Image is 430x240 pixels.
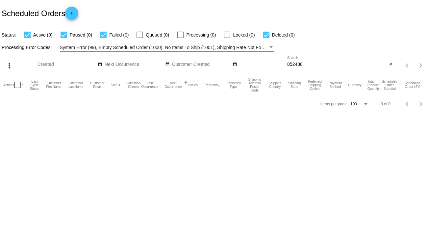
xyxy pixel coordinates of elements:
mat-icon: date_range [98,62,102,67]
span: Paused (0) [70,31,92,39]
button: Change sorting for FrequencyType [225,81,241,89]
mat-icon: more_vert [5,62,13,70]
button: Change sorting for Subtotal [381,80,398,91]
button: Change sorting for LifetimeValue [404,81,421,89]
input: Next Occurrence [105,62,164,67]
input: Created [38,62,97,67]
button: Change sorting for ShippingState [288,81,301,89]
button: Change sorting for Id [21,83,23,87]
div: 0 of 0 [381,102,391,106]
mat-select: Items per page: [350,102,369,107]
mat-icon: date_range [233,62,237,67]
span: Active (0) [33,31,53,39]
button: Next page [414,59,427,72]
span: Processing Error Codes: [2,45,52,50]
span: 100 [350,102,357,106]
span: Failed (0) [109,31,129,39]
button: Change sorting for CustomerFirstName [46,81,62,89]
mat-header-cell: Total Product Quantity [367,75,381,95]
button: Previous page [401,59,414,72]
button: Clear [388,61,394,68]
button: Change sorting for CustomerLastName [68,81,84,89]
button: Change sorting for ShippingPostcode [247,78,262,92]
mat-icon: add [68,11,76,19]
span: Locked (0) [233,31,255,39]
button: Change sorting for LastOccurrenceUtc [141,81,159,89]
div: Items per page: [320,102,348,106]
mat-header-cell: Validation Checks [126,75,141,95]
h2: Scheduled Orders [2,7,78,20]
button: Change sorting for Status [111,83,120,87]
mat-icon: date_range [165,62,170,67]
button: Change sorting for CustomerEmail [90,81,105,89]
span: Status: [2,32,16,38]
mat-select: Filter by Processing Error Codes [60,43,274,52]
button: Change sorting for CurrencyIso [348,83,362,87]
button: Next page [414,97,427,111]
mat-header-cell: Actions [3,75,14,95]
span: Queued (0) [146,31,169,39]
button: Change sorting for Cycles [188,83,198,87]
input: Search [287,62,388,67]
mat-icon: close [389,62,393,67]
input: Customer Created [172,62,231,67]
span: Deleted (0) [272,31,295,39]
button: Change sorting for NextOccurrenceUtc [164,81,182,89]
button: Previous page [401,97,414,111]
button: Change sorting for PaymentMethod.Type [328,81,342,89]
span: Processing (0) [186,31,216,39]
button: Change sorting for ShippingCountry [268,81,282,89]
button: Change sorting for PreferredShippingOption [307,80,322,91]
button: Change sorting for Frequency [204,83,219,87]
button: Change sorting for LastProcessingCycleId [29,80,40,91]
